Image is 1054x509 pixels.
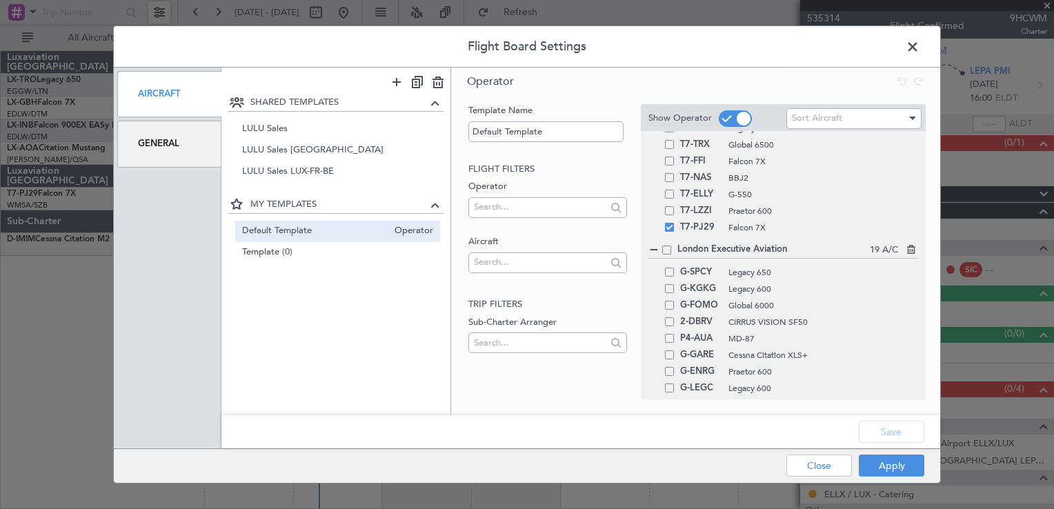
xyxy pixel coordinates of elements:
[242,245,434,259] span: Template (0)
[728,266,918,279] span: Legacy 650
[242,223,388,238] span: Default Template
[680,314,722,330] span: 2-DBRV
[728,205,918,217] span: Praetor 600
[680,153,722,170] span: T7-FFI
[474,197,606,217] input: Search...
[680,203,722,219] span: T7-LZZI
[680,219,722,236] span: T7-PJ29
[242,143,434,158] span: LULU Sales [GEOGRAPHIC_DATA]
[728,316,918,328] span: CIRRUS VISION SF50
[250,96,428,110] span: SHARED TEMPLATES
[786,455,852,477] button: Close
[680,186,722,203] span: T7-ELLY
[468,298,626,312] h2: Trip filters
[680,264,722,281] span: G-SPCY
[468,235,626,249] label: Aircraft
[728,332,918,345] span: MD-87
[680,363,722,380] span: G-ENRG
[728,283,918,295] span: Legacy 600
[728,349,918,361] span: Cessna Citation XLS+
[680,137,722,153] span: T7-TRX
[680,347,722,363] span: G-GARE
[728,139,918,151] span: Global 6500
[728,399,918,411] span: Phenom 300
[242,122,434,137] span: LULU Sales
[728,299,918,312] span: Global 6000
[474,252,606,272] input: Search...
[242,165,434,179] span: LULU Sales LUX-FR-BE
[728,188,918,201] span: G-550
[728,366,918,378] span: Praetor 600
[680,380,722,397] span: G-LEGC
[250,198,428,212] span: MY TEMPLATES
[468,162,626,176] h2: Flight filters
[728,155,918,168] span: Falcon 7X
[114,26,940,68] header: Flight Board Settings
[468,315,626,329] label: Sub-Charter Arranger
[648,112,712,126] label: Show Operator
[468,104,626,118] label: Template Name
[792,112,842,124] span: Sort Aircraft
[680,297,722,314] span: G-FOMO
[468,180,626,194] label: Operator
[680,330,722,347] span: P4-AUA
[117,121,221,167] div: General
[680,397,722,413] span: G-JAGA
[388,223,433,238] span: Operator
[474,332,606,353] input: Search...
[728,172,918,184] span: BBJ2
[859,455,924,477] button: Apply
[680,281,722,297] span: G-KGKG
[680,170,722,186] span: T7-NAS
[728,382,918,395] span: Legacy 600
[467,74,514,89] span: Operator
[117,71,221,117] div: Aircraft
[677,243,870,257] span: London Executive Aviation
[870,243,898,257] span: 19 A/C
[728,221,918,234] span: Falcon 7X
